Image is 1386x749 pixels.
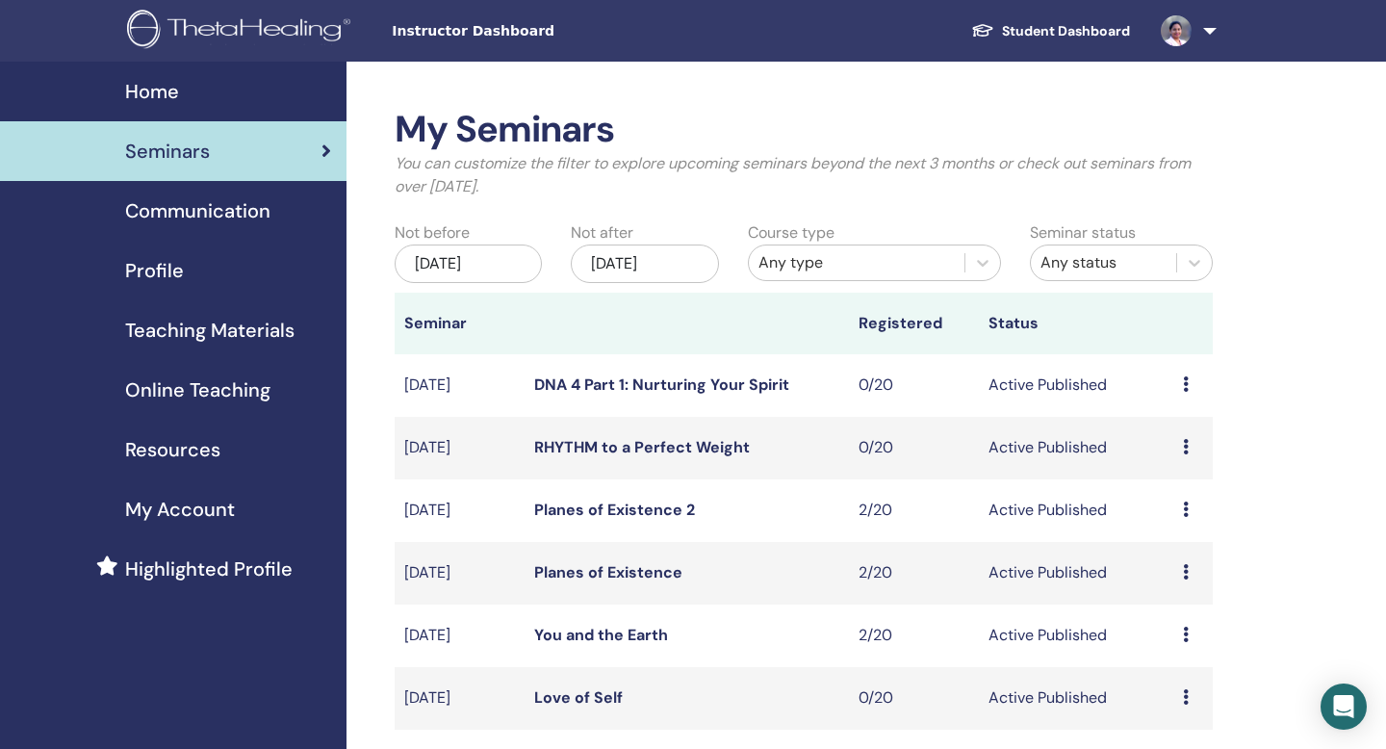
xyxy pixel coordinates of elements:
span: Instructor Dashboard [392,21,680,41]
label: Course type [748,221,834,245]
span: My Account [125,495,235,524]
span: Seminars [125,137,210,166]
span: Home [125,77,179,106]
div: [DATE] [571,245,718,283]
td: 0/20 [849,417,979,479]
td: 2/20 [849,542,979,605]
label: Not after [571,221,633,245]
td: 2/20 [849,605,979,667]
td: Active Published [979,542,1173,605]
th: Seminar [395,293,525,354]
img: logo.png [127,10,357,53]
td: Active Published [979,479,1173,542]
td: [DATE] [395,354,525,417]
h2: My Seminars [395,108,1213,152]
span: Resources [125,435,220,464]
td: [DATE] [395,542,525,605]
td: Active Published [979,667,1173,730]
a: DNA 4 Part 1: Nurturing Your Spirit [534,374,789,395]
div: Any type [758,251,955,274]
td: Active Published [979,354,1173,417]
a: Student Dashboard [956,13,1145,49]
span: Communication [125,196,270,225]
span: Teaching Materials [125,316,295,345]
a: Planes of Existence 2 [534,500,695,520]
p: You can customize the filter to explore upcoming seminars beyond the next 3 months or check out s... [395,152,1213,198]
th: Registered [849,293,979,354]
span: Profile [125,256,184,285]
div: Open Intercom Messenger [1321,684,1367,730]
div: Any status [1040,251,1167,274]
img: default.jpg [1161,15,1192,46]
td: 2/20 [849,479,979,542]
label: Not before [395,221,470,245]
td: [DATE] [395,605,525,667]
td: Active Published [979,417,1173,479]
span: Online Teaching [125,375,270,404]
a: RHYTHM to a Perfect Weight [534,437,750,457]
td: [DATE] [395,417,525,479]
a: You and the Earth [534,625,668,645]
td: [DATE] [395,479,525,542]
td: 0/20 [849,667,979,730]
a: Love of Self [534,687,623,708]
a: Planes of Existence [534,562,682,582]
td: [DATE] [395,667,525,730]
td: 0/20 [849,354,979,417]
label: Seminar status [1030,221,1136,245]
th: Status [979,293,1173,354]
img: graduation-cap-white.svg [971,22,994,39]
span: Highlighted Profile [125,555,293,583]
td: Active Published [979,605,1173,667]
div: [DATE] [395,245,542,283]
